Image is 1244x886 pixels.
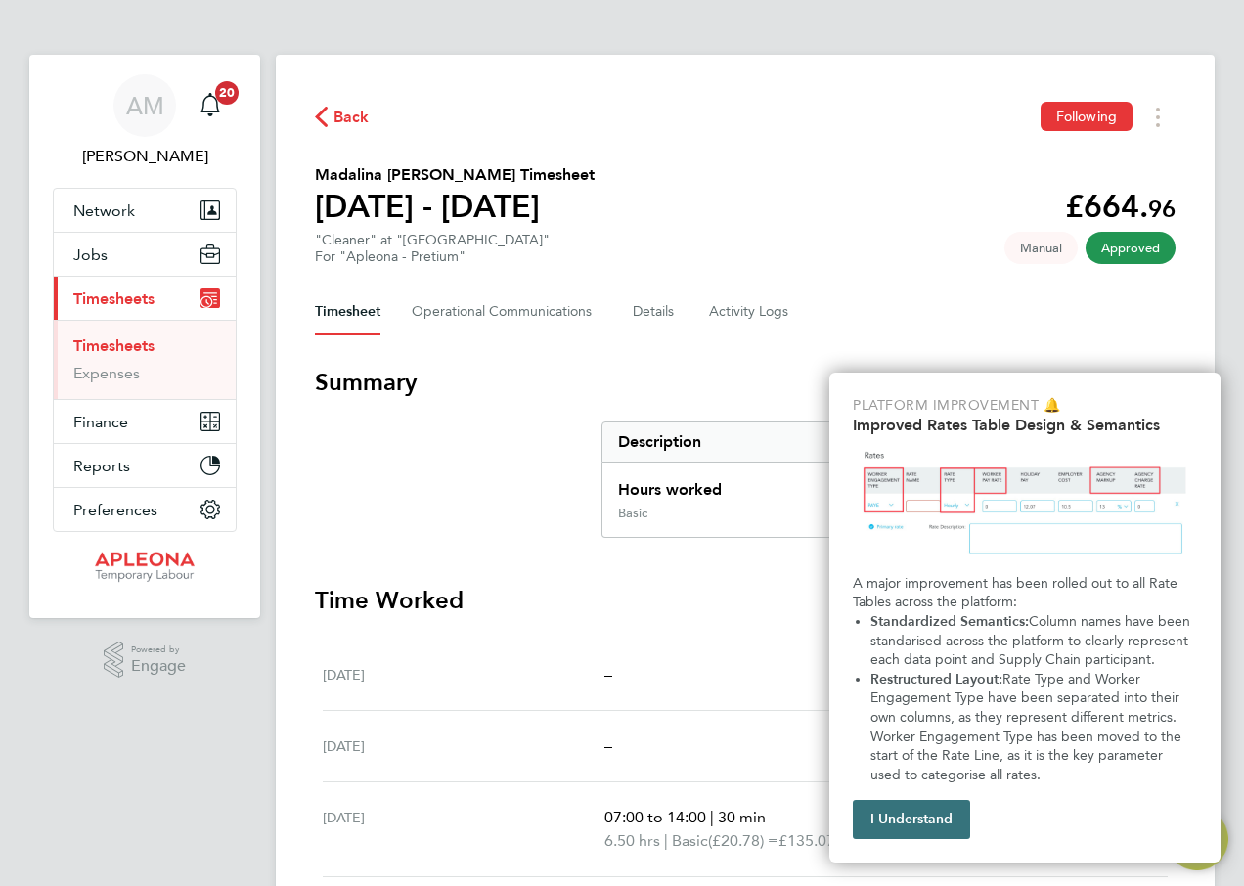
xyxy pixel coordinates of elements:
span: Basic [672,829,708,853]
h3: Summary [315,367,1176,398]
div: Summary [601,421,1176,538]
img: Updated Rates Table Design & Semantics [853,442,1197,566]
span: This timesheet has been approved. [1086,232,1176,264]
div: "Cleaner" at "[GEOGRAPHIC_DATA]" [315,232,550,265]
span: £135.07 [778,831,835,850]
div: Hours worked [602,463,1032,506]
button: Activity Logs [709,288,791,335]
div: For "Apleona - Pretium" [315,248,550,265]
p: A major improvement has been rolled out to all Rate Tables across the platform: [853,574,1197,612]
img: apleona-logo-retina.png [95,552,195,583]
button: Timesheet [315,288,380,335]
app-decimal: £664. [1065,188,1176,225]
a: Go to account details [53,74,237,168]
a: Go to home page [53,552,237,583]
span: Finance [73,413,128,431]
span: Engage [131,658,186,675]
span: – [604,665,612,684]
span: Network [73,201,135,220]
h2: Improved Rates Table Design & Semantics [853,416,1197,434]
button: Operational Communications [412,288,601,335]
div: Description [602,422,1032,462]
span: (£20.78) = [708,831,778,850]
a: Expenses [73,364,140,382]
span: Adrian Mic [53,145,237,168]
span: 07:00 to 14:00 [604,808,706,826]
p: Platform Improvement 🔔 [853,396,1197,416]
h1: [DATE] - [DATE] [315,187,595,226]
div: [DATE] [323,734,604,758]
span: 20 [215,81,239,105]
span: Powered by [131,642,186,658]
span: – [604,736,612,755]
span: This timesheet was manually created. [1004,232,1078,264]
h3: Time Worked [315,585,1176,616]
div: [DATE] [323,806,604,853]
div: Improved Rate Table Semantics [829,373,1221,863]
nav: Main navigation [29,55,260,618]
button: Details [633,288,678,335]
span: Timesheets [73,289,155,308]
span: | [664,831,668,850]
div: Basic [618,506,647,521]
span: Back [333,106,370,129]
button: Timesheets Menu [1140,102,1176,132]
span: 30 min [718,808,766,826]
span: 6.50 hrs [604,831,660,850]
span: | [710,808,714,826]
span: Jobs [73,245,108,264]
strong: Standardized Semantics: [870,613,1029,630]
span: Preferences [73,501,157,519]
span: Rate Type and Worker Engagement Type have been separated into their own columns, as they represen... [870,671,1185,783]
span: AM [126,93,164,118]
span: Following [1056,108,1117,125]
a: Timesheets [73,336,155,355]
strong: Restructured Layout: [870,671,1002,687]
div: [DATE] [323,663,604,687]
button: I Understand [853,800,970,839]
span: Reports [73,457,130,475]
span: 96 [1148,195,1176,223]
span: Column names have been standarised across the platform to clearly represent each data point and S... [870,613,1194,668]
h2: Madalina [PERSON_NAME] Timesheet [315,163,595,187]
